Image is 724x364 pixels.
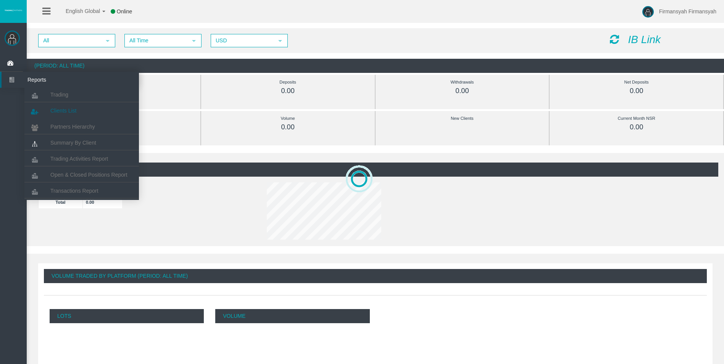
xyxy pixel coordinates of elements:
span: USD [211,35,273,47]
p: Lots [50,309,204,323]
div: Withdrawals [393,78,532,87]
span: Summary By Client [50,140,96,146]
span: Online [117,8,132,14]
a: Trading Activities Report [24,152,139,166]
div: New Clients [393,114,532,123]
span: Trading Activities Report [50,156,108,162]
span: All Time [125,35,187,47]
div: (Period: All Time) [27,59,724,73]
span: Reports [22,72,97,88]
div: 0.00 [567,87,706,95]
span: Firmansyah Firmansyah [659,8,716,14]
div: Deposits [218,78,358,87]
span: Open & Closed Positions Report [50,172,127,178]
div: (Period: All Time) [32,163,718,177]
img: logo.svg [4,9,23,12]
a: Open & Closed Positions Report [24,168,139,182]
div: Volume Traded By Platform (Period: All Time) [44,269,707,283]
div: Current Month NSR [567,114,706,123]
span: select [191,38,197,44]
div: 0.00 [218,123,358,132]
td: 0.00 [83,196,123,208]
a: Transactions Report [24,184,139,198]
span: Clients List [50,108,76,114]
div: 0.00 [567,123,706,132]
a: Summary By Client [24,136,139,150]
td: Total [39,196,83,208]
a: Reports [2,72,139,88]
div: Volume [218,114,358,123]
i: IB Link [628,34,661,45]
span: Trading [50,92,68,98]
span: Transactions Report [50,188,98,194]
p: Volume [215,309,369,323]
span: Partners Hierarchy [50,124,95,130]
div: 0.00 [218,87,358,95]
div: Net Deposits [567,78,706,87]
i: Reload Dashboard [610,34,619,45]
a: Partners Hierarchy [24,120,139,134]
a: Trading [24,88,139,101]
span: select [105,38,111,44]
span: select [277,38,283,44]
a: Clients List [24,104,139,118]
span: All [39,35,101,47]
img: user-image [642,6,654,18]
span: English Global [56,8,100,14]
div: 0.00 [393,87,532,95]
